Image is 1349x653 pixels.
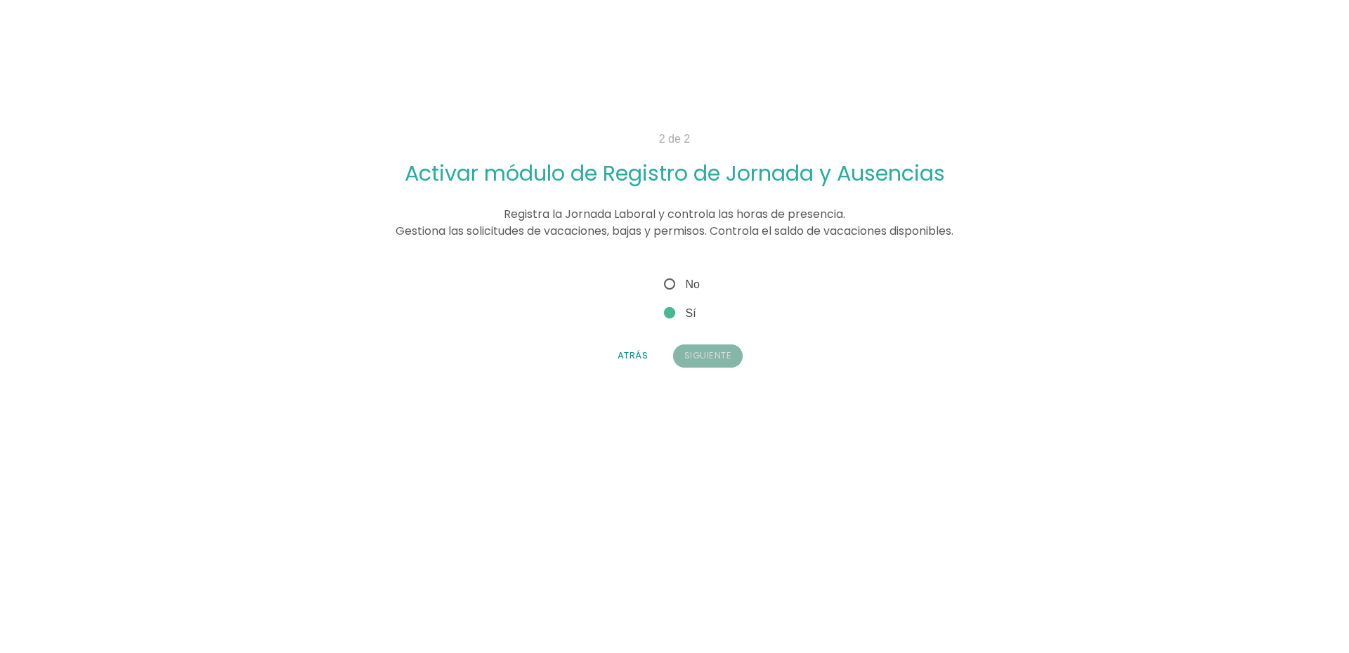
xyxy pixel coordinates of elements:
[661,276,700,293] span: No
[225,162,1124,185] h2: Activar módulo de Registro de Jornada y Ausencias
[661,304,696,322] span: Sí
[673,344,743,367] button: Siguiente
[225,131,1124,148] p: 2 de 2
[396,206,953,239] span: Registra la Jornada Laboral y controla las horas de presencia. Gestiona las solicitudes de vacaci...
[606,344,660,367] button: Atrás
